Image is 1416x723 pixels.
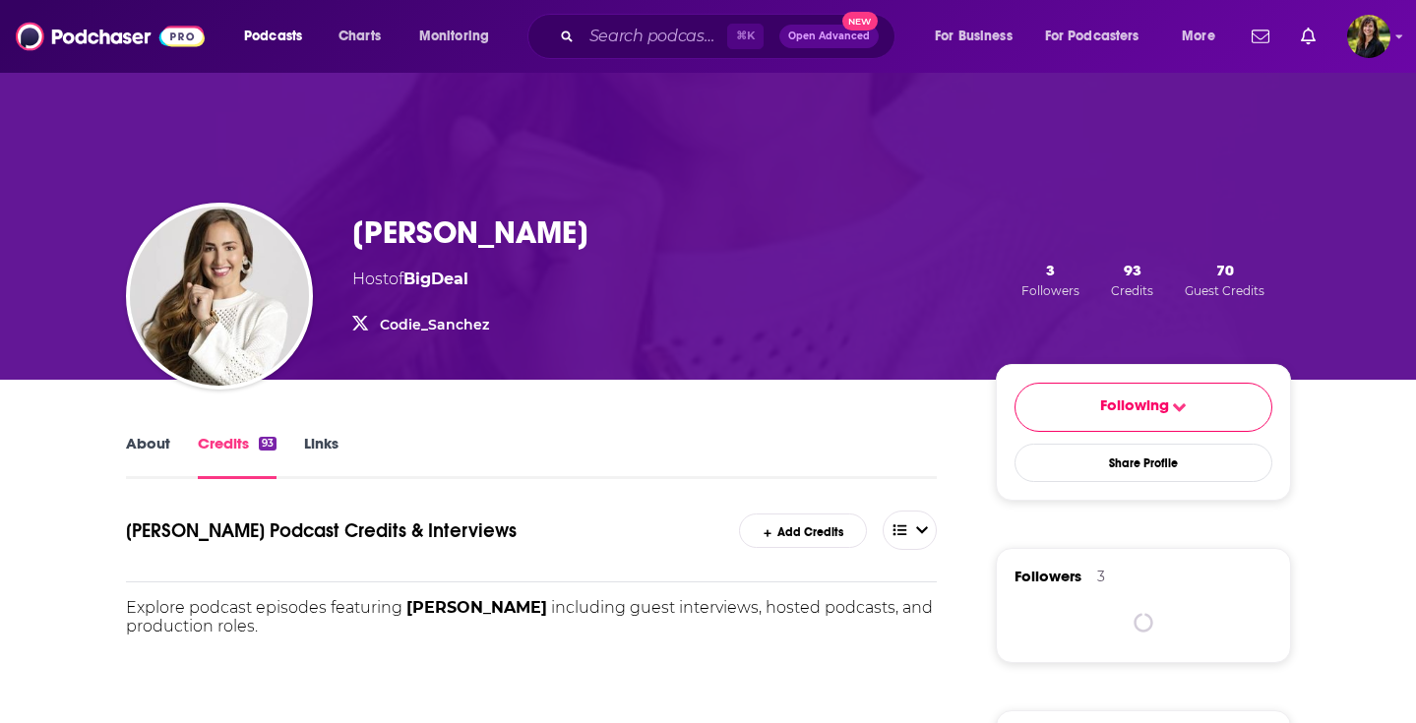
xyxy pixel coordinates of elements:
div: 3 [1097,568,1105,585]
span: Guest Credits [1185,283,1264,298]
span: For Business [935,23,1013,50]
span: Podcasts [244,23,302,50]
span: Followers [1015,567,1081,585]
button: 3Followers [1016,260,1085,299]
button: Show profile menu [1347,15,1390,58]
button: open menu [883,511,938,550]
span: of [389,270,468,288]
a: Codie_Sanchez [380,316,489,333]
button: open menu [1168,21,1240,52]
span: Host [352,270,389,288]
div: 93 [259,437,277,451]
button: open menu [230,21,328,52]
span: Open Advanced [788,31,870,41]
button: 93Credits [1105,260,1159,299]
h3: [PERSON_NAME] [352,213,588,252]
a: BigDeal [403,270,468,288]
span: ⌘ K [727,24,764,49]
a: Show notifications dropdown [1293,20,1324,53]
span: Monitoring [419,23,489,50]
button: Share Profile [1015,444,1272,482]
span: Logged in as HowellMedia [1347,15,1390,58]
img: Codie Sanchez [130,207,309,386]
a: Show notifications dropdown [1244,20,1277,53]
button: open menu [405,21,515,52]
span: For Podcasters [1045,23,1139,50]
a: Add Credits [739,513,866,548]
span: [PERSON_NAME] [406,598,547,617]
span: 93 [1124,261,1141,279]
p: Explore podcast episodes featuring including guest interviews, hosted podcasts, and production ro... [126,598,938,635]
span: More [1182,23,1215,50]
span: Followers [1021,283,1079,298]
button: open menu [1032,21,1168,52]
a: Links [304,434,339,479]
a: Charts [326,21,393,52]
span: New [842,12,878,30]
input: Search podcasts, credits, & more... [582,21,727,52]
span: 70 [1216,261,1234,279]
button: Following [1015,383,1272,432]
span: Credits [1111,283,1153,298]
span: Following [1100,395,1169,420]
div: Search podcasts, credits, & more... [546,14,914,59]
span: Charts [339,23,381,50]
h1: Codie Sanchez's Podcast Credits & Interviews [126,511,702,550]
button: Open AdvancedNew [779,25,879,48]
span: 3 [1046,261,1055,279]
img: User Profile [1347,15,1390,58]
button: open menu [921,21,1037,52]
a: About [126,434,170,479]
img: Podchaser - Follow, Share and Rate Podcasts [16,18,205,55]
a: Credits93 [198,434,277,479]
button: 70Guest Credits [1179,260,1270,299]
